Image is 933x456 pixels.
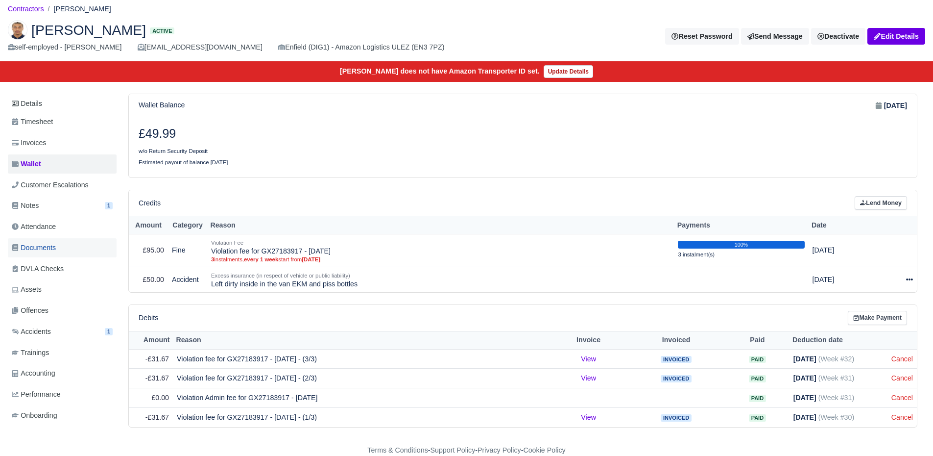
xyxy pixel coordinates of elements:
th: Invoiced [627,331,725,349]
th: Payments [674,216,808,234]
strong: every 1 week [244,256,278,262]
a: Onboarding [8,406,117,425]
span: (Week #31) [818,394,854,402]
span: Offences [12,305,48,316]
span: Onboarding [12,410,57,421]
td: Left dirty inside in the van EKM and piss bottles [207,267,674,292]
span: Performance [12,389,61,400]
td: Violation Admin fee for GX27183917 - [DATE] [173,388,550,408]
td: Violation fee for GX27183917 - [DATE] - (2/3) [173,369,550,388]
strong: [DATE] [793,394,816,402]
td: Accident [168,267,207,292]
a: View [581,355,596,363]
span: Paid [749,356,766,363]
span: Accounting [12,368,55,379]
small: w/o Return Security Deposit [139,148,208,154]
a: Lend Money [855,196,907,210]
span: Paid [749,375,766,382]
a: Assets [8,280,117,299]
a: Documents [8,238,117,257]
strong: [DATE] [884,100,907,111]
strong: [DATE] [793,413,816,421]
td: £95.00 [129,234,168,267]
small: Excess insurance (in respect of vehicle or public liability) [211,273,350,279]
td: Violation fee for GX27183917 - [DATE] [207,234,674,267]
th: Paid [725,331,789,349]
a: Wallet [8,154,117,174]
small: 3 instalment(s) [678,252,715,257]
a: Accounting [8,364,117,383]
span: Paid [749,395,766,402]
a: Trainings [8,343,117,362]
a: Invoices [8,133,117,152]
div: [EMAIL_ADDRESS][DOMAIN_NAME] [138,42,263,53]
a: Make Payment [848,311,907,325]
span: -£31.67 [145,413,169,421]
a: Update Details [544,65,593,78]
strong: [DATE] [793,374,816,382]
span: Trainings [12,347,49,358]
span: -£31.67 [145,374,169,382]
td: Violation fee for GX27183917 - [DATE] - (3/3) [173,349,550,369]
strong: 3 [211,256,214,262]
h6: Credits [139,199,161,207]
iframe: Chat Widget [884,409,933,456]
span: (Week #31) [818,374,854,382]
span: Assets [12,284,42,295]
td: [DATE] [809,267,872,292]
a: Accidents 1 [8,322,117,341]
div: 100% [678,241,804,249]
span: Accidents [12,326,51,337]
a: Customer Escalations [8,176,117,195]
a: Performance [8,385,117,404]
th: Date [809,216,872,234]
th: Invoice [550,331,627,349]
button: Reset Password [665,28,739,45]
td: Fine [168,234,207,267]
span: Invoiced [661,414,692,422]
div: self-employed - [PERSON_NAME] [8,42,122,53]
div: - - - [188,445,746,456]
a: Send Message [741,28,809,45]
a: Timesheet [8,112,117,131]
a: Contractors [8,5,44,13]
span: Paid [749,414,766,422]
a: DVLA Checks [8,259,117,279]
span: Customer Escalations [12,179,89,191]
a: Offences [8,301,117,320]
a: Cancel [891,355,913,363]
a: Attendance [8,217,117,236]
span: [PERSON_NAME] [31,23,146,37]
h3: £49.99 [139,127,516,141]
span: Attendance [12,221,56,232]
th: Category [168,216,207,234]
a: View [581,413,596,421]
span: Documents [12,242,56,253]
small: instalments, start from [211,256,670,263]
a: View [581,374,596,382]
span: 1 [105,202,113,209]
a: Details [8,95,117,113]
span: 1 [105,328,113,335]
span: DVLA Checks [12,263,64,275]
span: £0.00 [151,394,169,402]
div: Jordan Aloye [0,12,933,61]
td: Violation fee for GX27183917 - [DATE] - (1/3) [173,407,550,427]
span: Invoiced [661,375,692,382]
strong: [DATE] [302,256,320,262]
small: Violation Fee [211,240,243,246]
th: Deduction date [789,331,887,349]
span: Notes [12,200,39,211]
a: Terms & Conditions [367,446,428,454]
a: Edit Details [867,28,925,45]
span: -£31.67 [145,355,169,363]
li: [PERSON_NAME] [44,3,111,15]
a: Deactivate [811,28,865,45]
span: Wallet [12,158,41,170]
h6: Wallet Balance [139,101,185,109]
a: Privacy Policy [478,446,521,454]
a: Cancel [891,394,913,402]
a: Cookie Policy [523,446,565,454]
